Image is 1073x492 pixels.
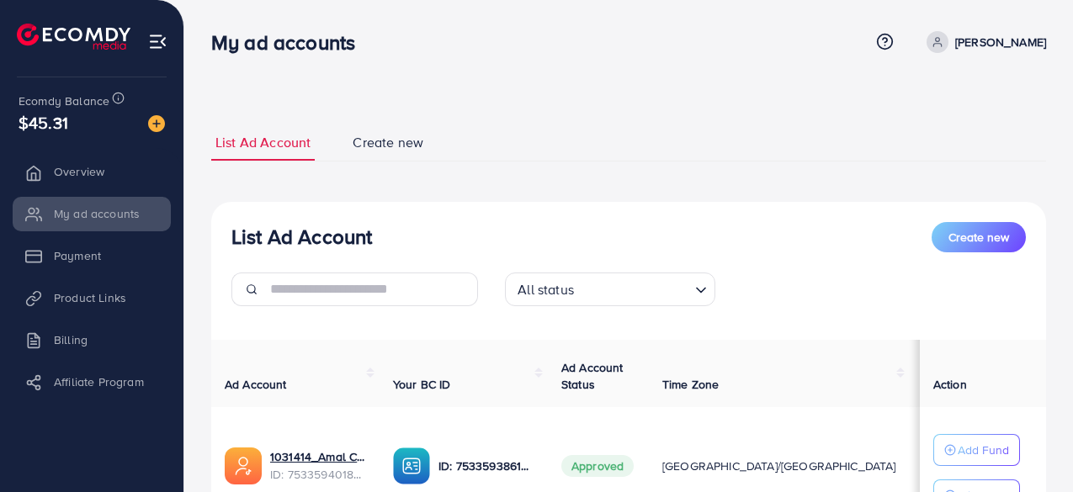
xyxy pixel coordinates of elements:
[955,32,1046,52] p: [PERSON_NAME]
[353,133,423,152] span: Create new
[561,455,634,477] span: Approved
[958,440,1009,460] p: Add Fund
[948,229,1009,246] span: Create new
[270,448,366,465] a: 1031414_Amal Collection_1754051557873
[270,448,366,483] div: <span class='underline'>1031414_Amal Collection_1754051557873</span></br>7533594018068971521
[211,30,369,55] h3: My ad accounts
[225,376,287,393] span: Ad Account
[148,32,167,51] img: menu
[505,272,715,306] div: Search for option
[393,376,451,393] span: Your BC ID
[231,225,372,249] h3: List Ad Account
[270,466,366,483] span: ID: 7533594018068971521
[215,133,311,152] span: List Ad Account
[920,31,1046,53] a: [PERSON_NAME]
[19,93,109,109] span: Ecomdy Balance
[932,222,1026,252] button: Create new
[393,447,430,484] img: ic-ba-acc.ded83a64.svg
[438,456,534,476] p: ID: 7533593861403754513
[933,376,967,393] span: Action
[514,278,577,302] span: All status
[17,24,130,50] img: logo
[579,274,688,302] input: Search for option
[662,376,719,393] span: Time Zone
[19,110,68,135] span: $45.31
[933,434,1020,466] button: Add Fund
[225,447,262,484] img: ic-ads-acc.e4c84228.svg
[662,458,896,474] span: [GEOGRAPHIC_DATA]/[GEOGRAPHIC_DATA]
[148,115,165,132] img: image
[561,359,624,393] span: Ad Account Status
